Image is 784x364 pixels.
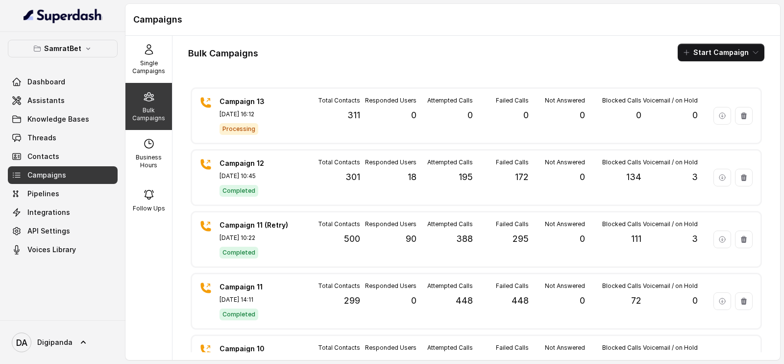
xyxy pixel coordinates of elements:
[513,232,529,246] p: 295
[8,73,118,91] a: Dashboard
[8,40,118,57] button: SamratBet
[220,309,258,320] span: Completed
[8,185,118,203] a: Pipelines
[344,232,360,246] p: 500
[133,12,772,27] h1: Campaigns
[580,232,585,246] p: 0
[133,205,165,212] p: Follow Ups
[545,158,585,166] p: Not Answered
[631,294,641,308] p: 72
[643,97,698,104] p: Voicemail / on Hold
[692,232,698,246] p: 3
[220,296,288,304] p: [DATE] 14:11
[496,158,529,166] p: Failed Calls
[602,97,641,104] p: Blocked Calls
[467,108,473,122] p: 0
[129,154,168,169] p: Business Hours
[365,220,416,228] p: Responded Users
[643,220,698,228] p: Voicemail / on Hold
[27,114,89,124] span: Knowledge Bases
[427,220,473,228] p: Attempted Calls
[129,106,168,122] p: Bulk Campaigns
[602,282,641,290] p: Blocked Calls
[318,220,360,228] p: Total Contacts
[496,97,529,104] p: Failed Calls
[692,108,698,122] p: 0
[427,344,473,352] p: Attempted Calls
[678,44,764,61] button: Start Campaign
[318,158,360,166] p: Total Contacts
[220,123,258,135] span: Processing
[220,247,258,259] span: Completed
[27,96,65,105] span: Assistants
[129,59,168,75] p: Single Campaigns
[692,294,698,308] p: 0
[643,344,698,352] p: Voicemail / on Hold
[545,282,585,290] p: Not Answered
[220,185,258,197] span: Completed
[8,110,118,128] a: Knowledge Bases
[8,222,118,240] a: API Settings
[456,294,473,308] p: 448
[220,97,288,106] p: Campaign 13
[626,170,641,184] p: 134
[220,234,288,242] p: [DATE] 10:22
[318,344,360,352] p: Total Contacts
[27,170,66,180] span: Campaigns
[365,344,416,352] p: Responded Users
[220,110,288,118] p: [DATE] 16:12
[411,294,416,308] p: 0
[8,204,118,221] a: Integrations
[636,108,641,122] p: 0
[411,108,416,122] p: 0
[8,241,118,259] a: Voices Library
[27,208,70,217] span: Integrations
[27,77,65,87] span: Dashboard
[44,43,81,54] p: SamratBet
[27,133,56,143] span: Threads
[692,170,698,184] p: 3
[408,170,416,184] p: 18
[220,158,288,168] p: Campaign 12
[602,220,641,228] p: Blocked Calls
[318,97,360,104] p: Total Contacts
[27,245,76,255] span: Voices Library
[345,170,360,184] p: 301
[27,189,59,199] span: Pipelines
[523,108,529,122] p: 0
[24,8,102,24] img: light.svg
[220,220,288,230] p: Campaign 11 (Retry)
[512,294,529,308] p: 448
[8,148,118,165] a: Contacts
[365,97,416,104] p: Responded Users
[602,344,641,352] p: Blocked Calls
[8,166,118,184] a: Campaigns
[545,97,585,104] p: Not Answered
[456,232,473,246] p: 388
[580,170,585,184] p: 0
[220,282,288,292] p: Campaign 11
[427,97,473,104] p: Attempted Calls
[496,220,529,228] p: Failed Calls
[8,92,118,109] a: Assistants
[515,170,529,184] p: 172
[365,282,416,290] p: Responded Users
[643,282,698,290] p: Voicemail / on Hold
[580,294,585,308] p: 0
[365,158,416,166] p: Responded Users
[220,172,288,180] p: [DATE] 10:45
[220,344,288,354] p: Campaign 10
[643,158,698,166] p: Voicemail / on Hold
[427,282,473,290] p: Attempted Calls
[631,232,641,246] p: 111
[545,220,585,228] p: Not Answered
[188,46,258,61] h1: Bulk Campaigns
[459,170,473,184] p: 195
[27,226,70,236] span: API Settings
[580,108,585,122] p: 0
[602,158,641,166] p: Blocked Calls
[8,129,118,147] a: Threads
[16,338,27,348] text: DA
[8,329,118,356] a: Digipanda
[37,338,73,347] span: Digipanda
